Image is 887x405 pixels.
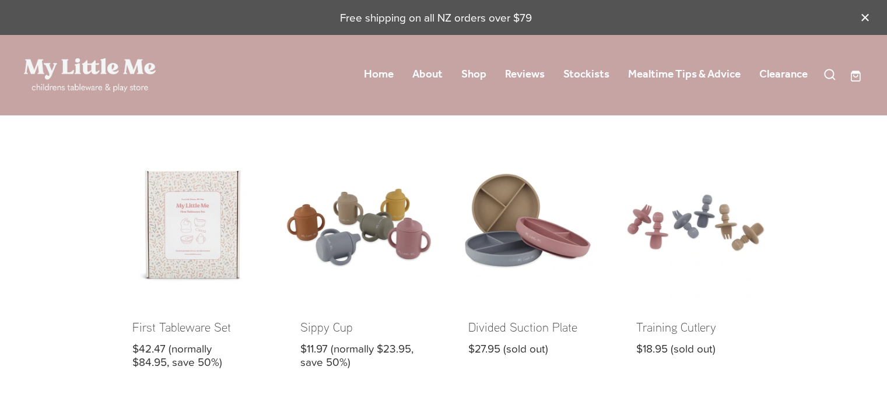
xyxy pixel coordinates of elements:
[759,64,808,85] a: Clearance
[24,10,848,26] p: Free shipping on all NZ orders over $79
[24,58,192,92] a: My Little Me Ltd homepage
[563,64,609,85] a: Stockists
[461,64,486,85] a: Shop
[505,64,545,85] a: Reviews
[364,64,394,85] a: Home
[628,64,741,85] a: Mealtime Tips & Advice
[412,64,443,85] a: About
